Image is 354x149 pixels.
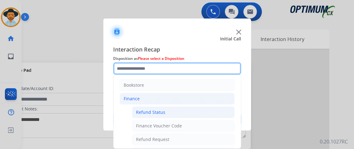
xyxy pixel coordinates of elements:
[124,96,140,102] div: Finance
[320,138,348,145] p: 0.20.1027RC
[220,36,241,42] span: Initial Call
[109,24,124,39] img: contactIcon
[113,55,241,62] span: Disposition as
[136,136,169,143] div: Refund Request
[113,45,241,55] span: Interaction Recap
[138,56,184,61] span: Please select a Disposition
[136,109,165,115] div: Refund Status
[124,82,144,88] div: Bookstore
[136,123,182,129] div: Finance Voucher Code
